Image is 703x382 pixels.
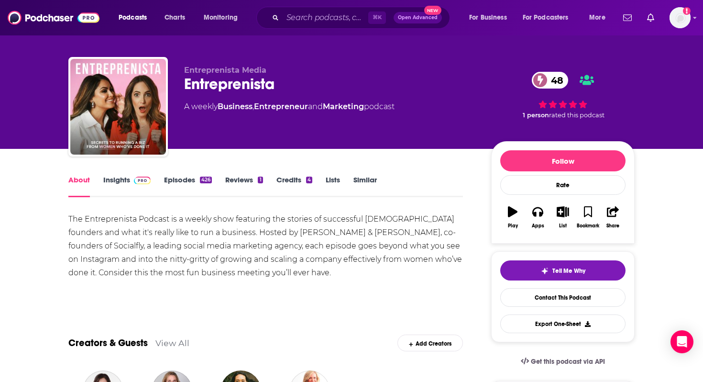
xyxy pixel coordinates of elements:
[368,11,386,24] span: ⌘ K
[394,12,442,23] button: Open AdvancedNew
[265,7,459,29] div: Search podcasts, credits, & more...
[283,10,368,25] input: Search podcasts, credits, & more...
[508,223,518,229] div: Play
[103,175,151,197] a: InsightsPodchaser Pro
[552,267,585,275] span: Tell Me Why
[670,7,691,28] span: Logged in as SolComms
[500,175,626,195] div: Rate
[550,200,575,235] button: List
[541,267,549,275] img: tell me why sparkle
[68,213,463,280] div: The Entreprenista Podcast is a weekly show featuring the stories of successful [DEMOGRAPHIC_DATA]...
[500,150,626,171] button: Follow
[204,11,238,24] span: Monitoring
[158,10,191,25] a: Charts
[500,260,626,281] button: tell me why sparkleTell Me Why
[184,101,395,112] div: A weekly podcast
[200,177,212,183] div: 426
[68,337,148,349] a: Creators & Guests
[258,177,263,183] div: 1
[134,177,151,184] img: Podchaser Pro
[119,11,147,24] span: Podcasts
[8,9,99,27] img: Podchaser - Follow, Share and Rate Podcasts
[197,10,250,25] button: open menu
[525,200,550,235] button: Apps
[606,223,619,229] div: Share
[516,10,582,25] button: open menu
[225,175,263,197] a: Reviews1
[276,175,312,197] a: Credits4
[398,15,438,20] span: Open Advanced
[68,175,90,197] a: About
[424,6,441,15] span: New
[462,10,519,25] button: open menu
[577,223,599,229] div: Bookmark
[308,102,323,111] span: and
[532,223,544,229] div: Apps
[670,7,691,28] button: Show profile menu
[155,338,189,348] a: View All
[619,10,636,26] a: Show notifications dropdown
[643,10,658,26] a: Show notifications dropdown
[165,11,185,24] span: Charts
[523,11,569,24] span: For Podcasters
[491,66,635,125] div: 48 1 personrated this podcast
[541,72,568,89] span: 48
[184,66,266,75] span: Entreprenista Media
[513,350,613,373] a: Get this podcast via API
[500,315,626,333] button: Export One-Sheet
[532,72,568,89] a: 48
[523,112,549,119] span: 1 person
[531,358,605,366] span: Get this podcast via API
[253,102,254,111] span: ,
[353,175,377,197] a: Similar
[500,288,626,307] a: Contact This Podcast
[589,11,605,24] span: More
[575,200,600,235] button: Bookmark
[323,102,364,111] a: Marketing
[601,200,626,235] button: Share
[582,10,617,25] button: open menu
[469,11,507,24] span: For Business
[112,10,159,25] button: open menu
[397,335,463,351] div: Add Creators
[218,102,253,111] a: Business
[670,330,693,353] div: Open Intercom Messenger
[559,223,567,229] div: List
[500,200,525,235] button: Play
[670,7,691,28] img: User Profile
[683,7,691,15] svg: Add a profile image
[326,175,340,197] a: Lists
[164,175,212,197] a: Episodes426
[549,112,604,119] span: rated this podcast
[70,59,166,155] img: Entreprenista
[306,177,312,183] div: 4
[254,102,308,111] a: Entrepreneur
